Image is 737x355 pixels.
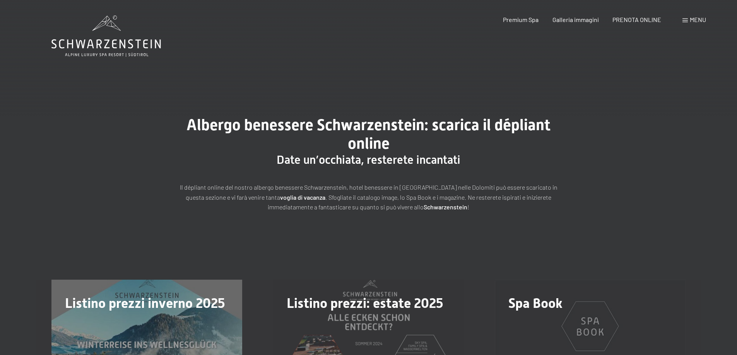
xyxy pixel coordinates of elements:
span: Albergo benessere Schwarzenstein: scarica il dépliant online [186,116,551,153]
span: Listino prezzi: estate 2025 [287,296,443,311]
a: Premium Spa [503,16,539,23]
span: Spa Book [508,296,563,311]
a: Galleria immagini [552,16,599,23]
a: PRENOTA ONLINE [612,16,661,23]
span: Menu [690,16,706,23]
strong: voglia di vacanza [280,194,325,201]
span: Date un’occhiata, resterete incantati [277,153,460,166]
strong: Schwarzenstein [424,203,467,211]
p: Il dépliant online del nostro albergo benessere Schwarzenstein, hotel benessere in [GEOGRAPHIC_DA... [175,182,562,212]
span: Listino prezzi inverno 2025 [65,296,225,311]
